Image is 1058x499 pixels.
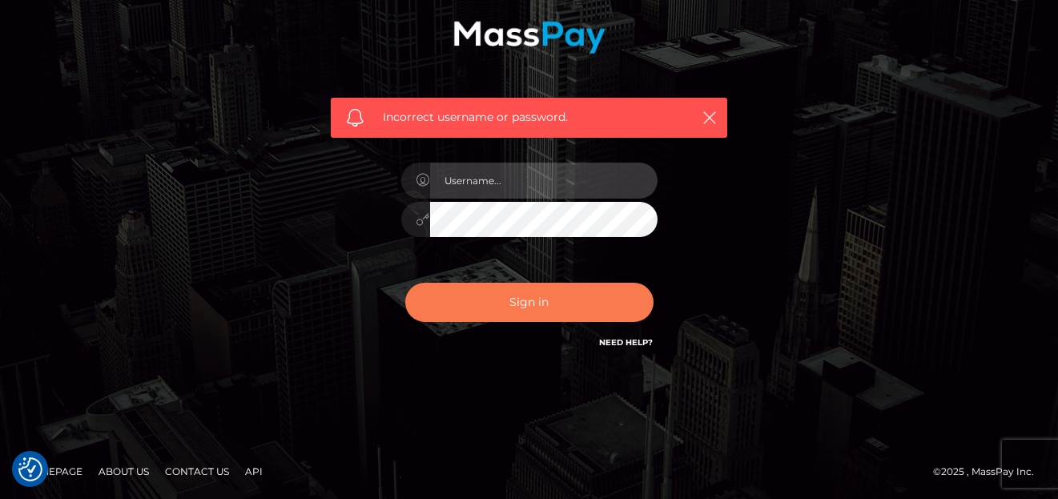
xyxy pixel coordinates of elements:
span: Incorrect username or password. [383,109,675,126]
a: API [239,459,269,484]
img: Revisit consent button [18,457,42,481]
input: Username... [430,163,658,199]
a: Contact Us [159,459,235,484]
a: Need Help? [600,337,654,348]
button: Consent Preferences [18,457,42,481]
a: Homepage [18,459,89,484]
button: Sign in [405,283,654,322]
div: © 2025 , MassPay Inc. [933,463,1046,481]
a: About Us [92,459,155,484]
